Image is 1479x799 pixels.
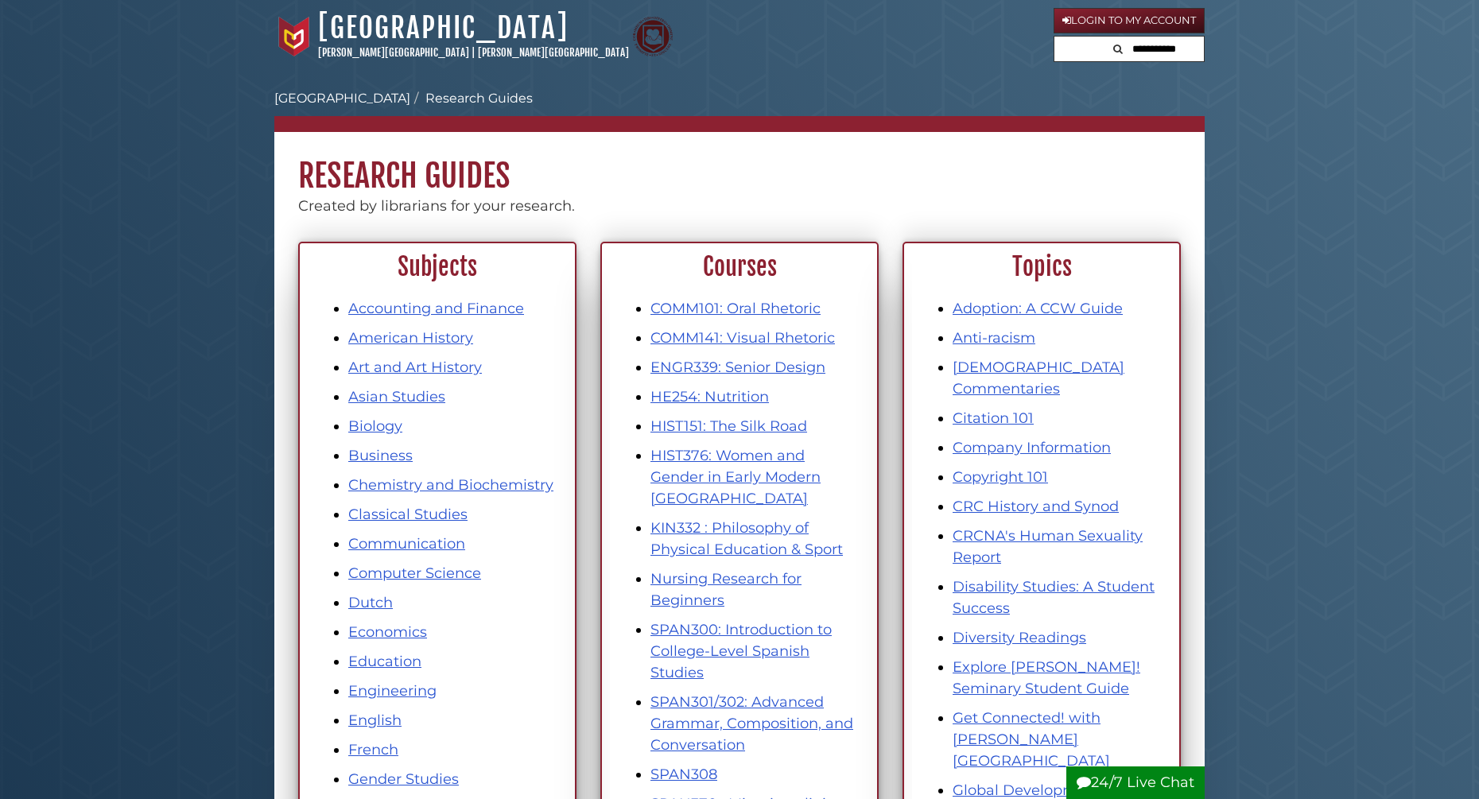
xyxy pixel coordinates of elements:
a: Nursing Research for Beginners [650,570,802,609]
i: Search [1113,44,1123,54]
h1: Research Guides [274,132,1205,196]
a: COMM141: Visual Rhetoric [650,329,835,347]
button: Search [1108,37,1128,58]
a: Adoption: A CCW Guide [953,300,1123,317]
a: Company Information [953,439,1111,456]
a: HIST151: The Silk Road [650,417,807,435]
a: HE254: Nutrition [650,388,769,405]
a: Classical Studies [348,506,468,523]
a: SPAN300: Introduction to College-Level Spanish Studies [650,621,832,681]
h2: Subjects [309,252,566,282]
a: COMM101: Oral Rhetoric [650,300,821,317]
img: Calvin Theological Seminary [633,17,673,56]
a: [DEMOGRAPHIC_DATA] Commentaries [953,359,1124,398]
span: | [472,46,476,59]
a: Accounting and Finance [348,300,524,317]
a: [PERSON_NAME][GEOGRAPHIC_DATA] [318,46,469,59]
a: ENGR339: Senior Design [650,359,825,376]
a: Computer Science [348,564,481,582]
a: Engineering [348,682,437,700]
h2: Courses [611,252,868,282]
a: French [348,741,398,758]
a: Education [348,653,421,670]
a: CRCNA's Human Sexuality Report [953,527,1143,566]
a: Explore [PERSON_NAME]! Seminary Student Guide [953,658,1140,697]
a: Economics [348,623,427,641]
a: Dutch [348,594,393,611]
a: Chemistry and Biochemistry [348,476,553,494]
h2: Topics [913,252,1170,282]
a: SPAN301/302: Advanced Grammar, Composition, and Conversation [650,693,853,754]
a: Communication [348,535,465,553]
button: 24/7 Live Chat [1066,766,1205,799]
a: KIN332 : Philosophy of Physical Education & Sport [650,519,843,558]
a: Login to My Account [1054,8,1205,33]
a: Copyright 101 [953,468,1048,486]
a: Research Guides [425,91,533,106]
a: Business [348,447,413,464]
a: Get Connected! with [PERSON_NAME][GEOGRAPHIC_DATA] [953,709,1110,770]
a: CRC History and Synod [953,498,1119,515]
a: Asian Studies [348,388,445,405]
img: Calvin University [274,17,314,56]
a: Biology [348,417,402,435]
a: Citation 101 [953,409,1034,427]
a: English [348,712,402,729]
nav: breadcrumb [274,89,1205,132]
a: Gender Studies [348,770,459,788]
a: Anti-racism [953,329,1035,347]
a: Disability Studies: A Student Success [953,578,1155,617]
a: [GEOGRAPHIC_DATA] [274,91,410,106]
a: Diversity Readings [953,629,1086,646]
a: SPAN308 [650,766,717,783]
a: HIST376: Women and Gender in Early Modern [GEOGRAPHIC_DATA] [650,447,821,507]
a: [GEOGRAPHIC_DATA] [318,10,569,45]
span: Created by librarians for your research. [298,197,575,215]
a: [PERSON_NAME][GEOGRAPHIC_DATA] [478,46,629,59]
a: Art and Art History [348,359,482,376]
a: Global Development [953,782,1101,799]
a: American History [348,329,473,347]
